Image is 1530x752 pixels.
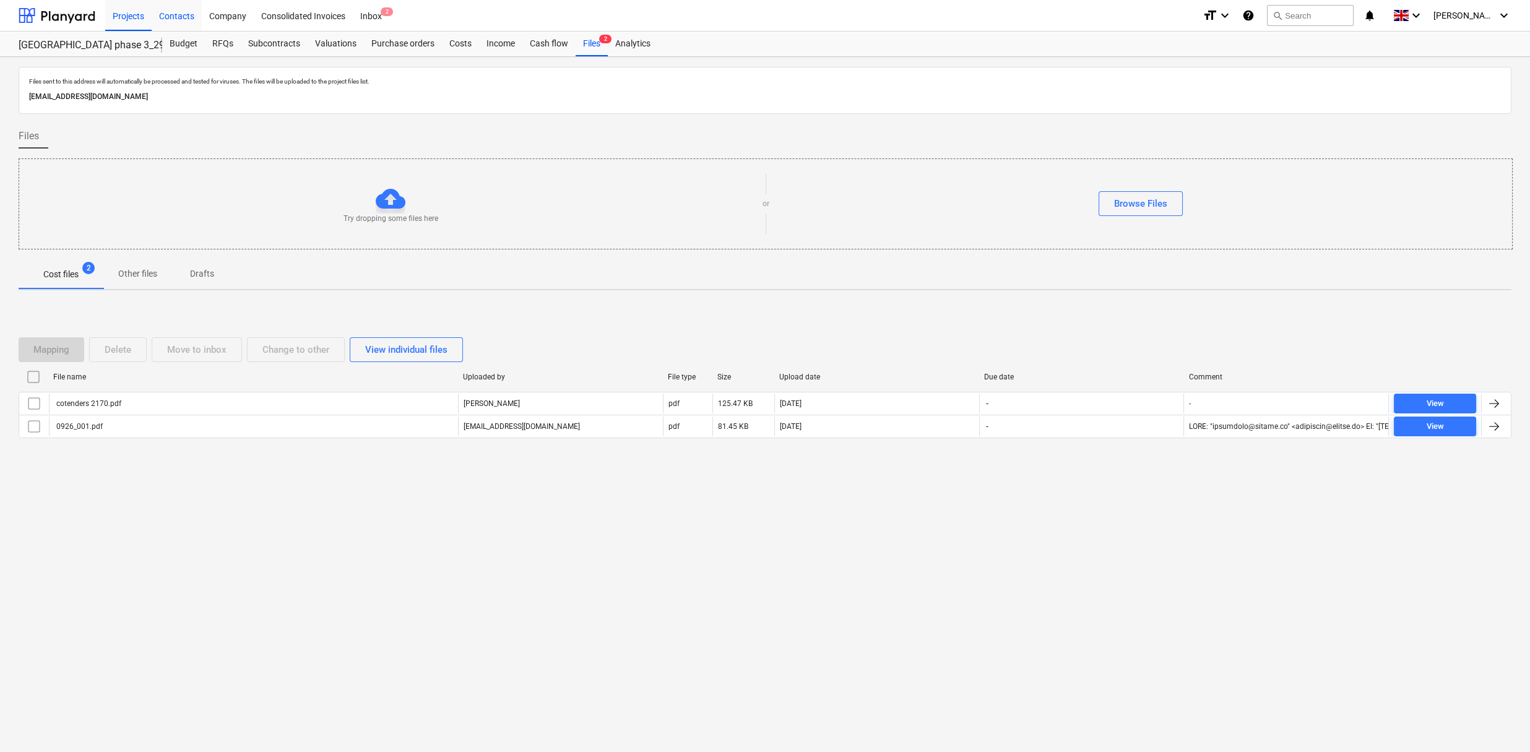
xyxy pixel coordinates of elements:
[19,158,1513,249] div: Try dropping some files hereorBrowse Files
[1468,693,1530,752] iframe: Chat Widget
[1427,420,1444,434] div: View
[463,373,658,381] div: Uploaded by
[241,32,308,56] a: Subcontracts
[984,373,1179,381] div: Due date
[43,268,79,281] p: Cost files
[985,421,990,432] span: -
[54,422,103,431] div: 0926_001.pdf
[763,199,769,209] p: or
[464,399,520,409] p: [PERSON_NAME]
[1203,8,1217,23] i: format_size
[344,214,438,224] p: Try dropping some files here
[1364,8,1376,23] i: notifications
[118,267,157,280] p: Other files
[350,337,463,362] button: View individual files
[29,77,1501,85] p: Files sent to this address will automatically be processed and tested for viruses. The files will...
[1189,373,1384,381] div: Comment
[576,32,608,56] a: Files2
[1273,11,1282,20] span: search
[1267,5,1354,26] button: Search
[1114,196,1167,212] div: Browse Files
[718,422,748,431] div: 81.45 KB
[985,399,990,409] span: -
[1433,11,1495,20] span: [PERSON_NAME]
[364,32,442,56] a: Purchase orders
[162,32,205,56] a: Budget
[1242,8,1255,23] i: Knowledge base
[1394,394,1476,413] button: View
[1394,417,1476,436] button: View
[1427,397,1444,411] div: View
[187,267,217,280] p: Drafts
[381,7,393,16] span: 2
[1099,191,1183,216] button: Browse Files
[1497,8,1511,23] i: keyboard_arrow_down
[599,35,612,43] span: 2
[308,32,364,56] a: Valuations
[668,399,680,408] div: pdf
[779,373,974,381] div: Upload date
[464,421,580,432] p: [EMAIL_ADDRESS][DOMAIN_NAME]
[608,32,658,56] a: Analytics
[576,32,608,56] div: Files
[1409,8,1424,23] i: keyboard_arrow_down
[19,129,39,144] span: Files
[668,422,680,431] div: pdf
[82,262,95,274] span: 2
[780,422,802,431] div: [DATE]
[442,32,479,56] a: Costs
[780,399,802,408] div: [DATE]
[205,32,241,56] a: RFQs
[718,399,753,408] div: 125.47 KB
[1189,399,1191,408] div: -
[53,373,453,381] div: File name
[29,90,1501,103] p: [EMAIL_ADDRESS][DOMAIN_NAME]
[717,373,769,381] div: Size
[479,32,522,56] a: Income
[365,342,447,358] div: View individual files
[54,399,121,408] div: cotenders 2170.pdf
[1217,8,1232,23] i: keyboard_arrow_down
[668,373,707,381] div: File type
[19,39,147,52] div: [GEOGRAPHIC_DATA] phase 3_2901993/2901994/2901995
[522,32,576,56] a: Cash flow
